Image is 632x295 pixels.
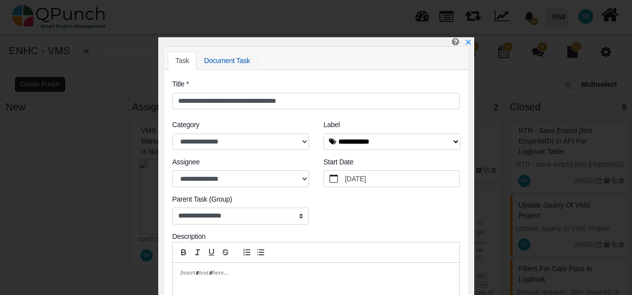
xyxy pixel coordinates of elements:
[172,79,189,89] label: Title *
[465,38,472,46] a: x
[197,52,258,70] a: Document Task
[172,194,309,208] legend: Parent Task (Group)
[324,171,343,187] button: calendar
[452,37,459,46] i: Create Punch
[172,157,309,170] legend: Assignee
[168,52,197,70] a: Task
[323,157,460,170] legend: Start Date
[172,231,460,242] div: Description
[465,39,472,46] svg: x
[329,174,338,183] svg: calendar
[343,171,460,187] label: [DATE]
[323,120,460,133] legend: Label
[172,120,309,133] legend: Category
